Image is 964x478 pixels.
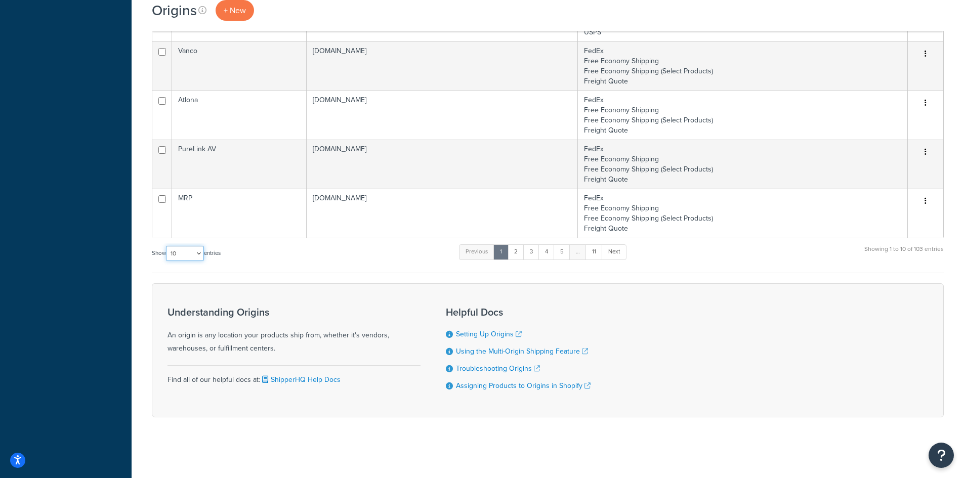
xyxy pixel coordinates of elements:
td: FedEx Free Economy Shipping Free Economy Shipping (Select Products) Freight Quote [578,140,908,189]
td: FedEx Free Economy Shipping Free Economy Shipping (Select Products) Freight Quote [578,189,908,238]
a: Previous [459,244,494,259]
a: Using the Multi-Origin Shipping Feature [456,346,588,357]
td: FedEx Free Economy Shipping Free Economy Shipping (Select Products) Freight Quote [578,91,908,140]
select: Showentries [166,246,204,261]
a: 1 [493,244,509,259]
div: Find all of our helpful docs at: [167,365,421,386]
td: FedEx Free Economy Shipping Free Economy Shipping (Select Products) Freight Quote [578,41,908,91]
h3: Understanding Origins [167,307,421,318]
a: 5 [554,244,570,259]
a: 11 [585,244,603,259]
label: Show entries [152,246,221,261]
a: 3 [523,244,539,259]
a: Assigning Products to Origins in Shopify [456,380,591,391]
td: [DOMAIN_NAME] [307,91,578,140]
a: 2 [508,244,524,259]
a: Troubleshooting Origins [456,363,540,374]
a: Next [602,244,626,259]
h1: Origins [152,1,197,20]
td: MRP [172,189,307,238]
div: An origin is any location your products ship from, whether it's vendors, warehouses, or fulfillme... [167,307,421,355]
a: … [569,244,586,259]
a: Setting Up Origins [456,329,522,339]
td: [DOMAIN_NAME] [307,41,578,91]
td: Vanco [172,41,307,91]
h3: Helpful Docs [446,307,591,318]
span: + New [224,5,246,16]
td: Atlona [172,91,307,140]
button: Open Resource Center [929,443,954,468]
div: Showing 1 to 10 of 103 entries [864,243,944,265]
td: [DOMAIN_NAME] [307,140,578,189]
a: ShipperHQ Help Docs [260,374,341,385]
td: [DOMAIN_NAME] [307,189,578,238]
a: 4 [538,244,555,259]
td: PureLink AV [172,140,307,189]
